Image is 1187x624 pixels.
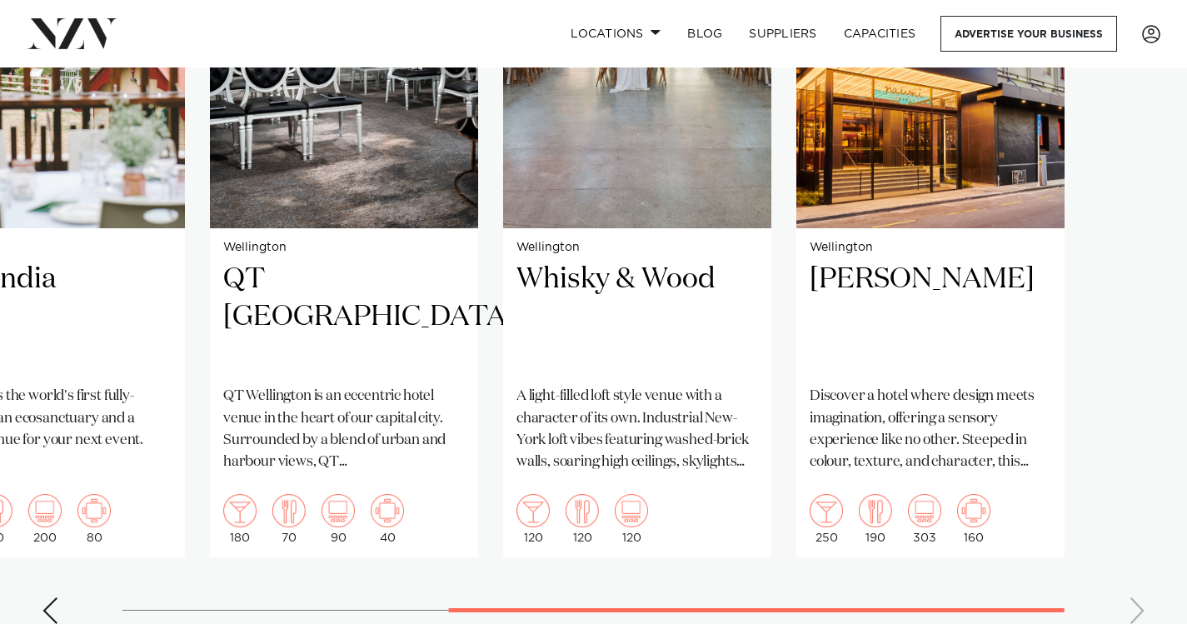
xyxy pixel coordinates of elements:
h2: Whisky & Wood [516,261,758,373]
div: 180 [223,494,257,544]
div: 120 [615,494,648,544]
a: Capacities [830,16,930,52]
p: Discover a hotel where design meets imagination, offering a sensory experience like no other. Ste... [810,386,1051,473]
div: 120 [516,494,550,544]
img: meeting.png [371,494,404,527]
img: nzv-logo.png [27,18,117,48]
div: 200 [28,494,62,544]
img: meeting.png [957,494,990,527]
a: Advertise your business [940,16,1117,52]
img: theatre.png [615,494,648,527]
small: Wellington [223,242,465,254]
img: dining.png [272,494,306,527]
h2: [PERSON_NAME] [810,261,1051,373]
img: cocktail.png [810,494,843,527]
div: 303 [908,494,941,544]
h2: QT [GEOGRAPHIC_DATA] [223,261,465,373]
img: dining.png [566,494,599,527]
div: 120 [566,494,599,544]
small: Wellington [516,242,758,254]
a: BLOG [674,16,736,52]
img: cocktail.png [516,494,550,527]
img: theatre.png [908,494,941,527]
div: 40 [371,494,404,544]
img: meeting.png [77,494,111,527]
img: theatre.png [322,494,355,527]
div: 80 [77,494,111,544]
p: A light-filled loft style venue with a character of its own. Industrial New-York loft vibes featu... [516,386,758,473]
div: 70 [272,494,306,544]
div: 250 [810,494,843,544]
img: theatre.png [28,494,62,527]
small: Wellington [810,242,1051,254]
img: cocktail.png [223,494,257,527]
img: dining.png [859,494,892,527]
div: 160 [957,494,990,544]
a: Locations [557,16,674,52]
div: 90 [322,494,355,544]
a: SUPPLIERS [736,16,830,52]
p: QT Wellington is an eccentric hotel venue in the heart of our capital city. Surrounded by a blend... [223,386,465,473]
div: 190 [859,494,892,544]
